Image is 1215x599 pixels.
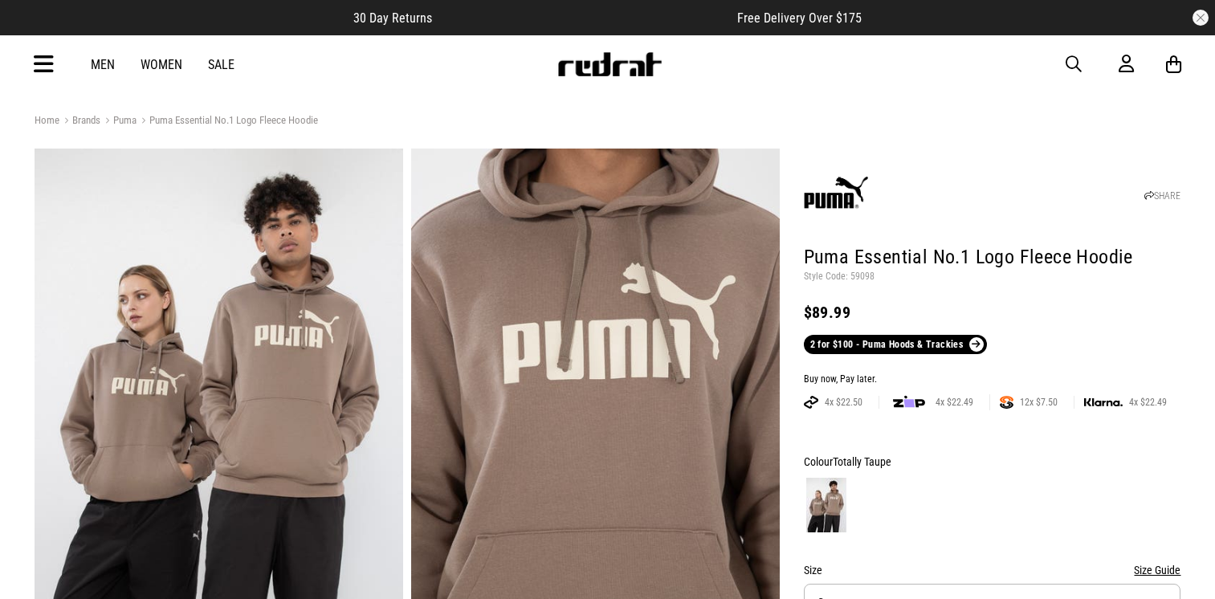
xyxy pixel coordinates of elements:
h1: Puma Essential No.1 Logo Fleece Hoodie [804,245,1181,271]
div: Size [804,560,1181,580]
span: 4x $22.49 [1123,396,1173,409]
span: 12x $7.50 [1013,396,1064,409]
img: AFTERPAY [804,396,818,409]
div: $89.99 [804,303,1181,322]
img: Puma [804,162,868,226]
img: Totally Taupe [806,478,846,532]
a: SHARE [1144,190,1180,202]
iframe: Customer reviews powered by Trustpilot [464,10,705,26]
a: 2 for $100 - Puma Hoods & Trackies [804,335,987,354]
img: SPLITPAY [1000,396,1013,409]
span: 30 Day Returns [353,10,432,26]
button: Size Guide [1134,560,1180,580]
a: Men [91,57,115,72]
a: Sale [208,57,234,72]
img: zip [893,394,925,410]
a: Home [35,114,59,126]
span: Free Delivery Over $175 [737,10,862,26]
span: 4x $22.49 [929,396,980,409]
a: Puma [100,114,137,129]
img: KLARNA [1084,398,1123,407]
span: 4x $22.50 [818,396,869,409]
div: Buy now, Pay later. [804,373,1181,386]
a: Women [141,57,182,72]
div: Colour [804,452,1181,471]
p: Style Code: 59098 [804,271,1181,283]
img: Redrat logo [557,52,663,76]
a: Brands [59,114,100,129]
a: Puma Essential No.1 Logo Fleece Hoodie [137,114,318,129]
span: Totally Taupe [833,455,891,468]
